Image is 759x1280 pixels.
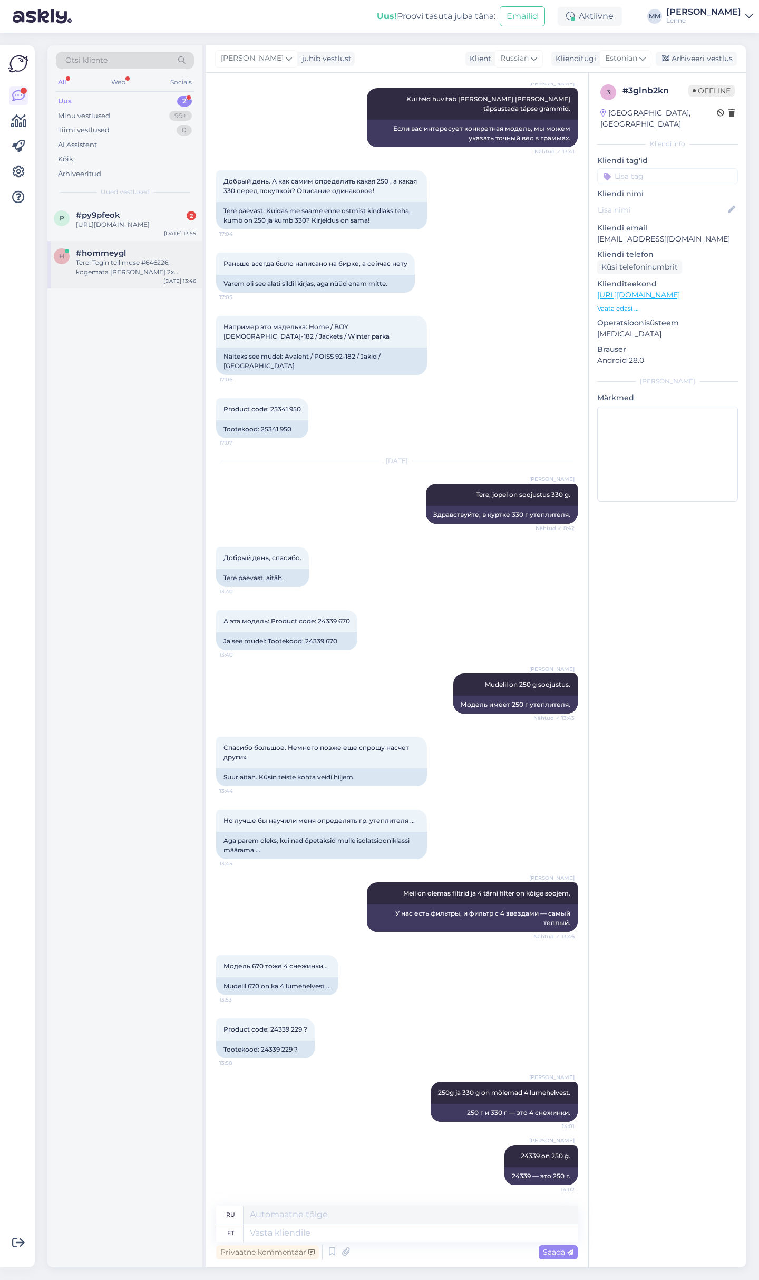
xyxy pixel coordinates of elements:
[597,344,738,355] p: Brauser
[500,6,545,26] button: Emailid
[597,290,680,300] a: [URL][DOMAIN_NAME]
[216,1245,319,1259] div: Privaatne kommentaar
[223,259,407,267] span: Раньше всегда было написано на бирке, а сейчас нету
[597,304,738,313] p: Vaata edasi ...
[216,569,309,587] div: Tere päevast, aitäh.
[666,8,741,16] div: [PERSON_NAME]
[298,53,352,64] div: juhib vestlust
[529,1073,575,1081] span: [PERSON_NAME]
[219,787,259,795] span: 13:44
[535,1122,575,1130] span: 14:01
[453,696,578,714] div: Модель имеет 250 г утеплителя.
[597,355,738,366] p: Android 28.0
[431,1104,578,1122] div: 250 г и 330 г — это 4 снежинки.
[101,187,150,197] span: Uued vestlused
[666,8,753,25] a: [PERSON_NAME]Lenne
[219,1059,259,1067] span: 13:58
[558,7,622,26] div: Aktiivne
[223,323,390,340] span: Например это маделька: Home / BOY [DEMOGRAPHIC_DATA]-182 / Jackets / Winter parka
[656,52,737,66] div: Arhiveeri vestlus
[597,223,738,234] p: Kliendi email
[476,490,570,498] span: Tere, jopel on soojustus 330 g.
[226,1206,235,1224] div: ru
[8,54,28,74] img: Askly Logo
[164,229,196,237] div: [DATE] 13:55
[187,211,196,220] div: 2
[219,439,259,447] span: 17:07
[597,249,738,260] p: Kliendi telefon
[597,139,738,149] div: Kliendi info
[597,278,738,290] p: Klienditeekond
[221,53,284,64] span: [PERSON_NAME]
[598,204,726,216] input: Lisa nimi
[216,1041,315,1058] div: Tootekood: 24339 229 ?
[219,376,259,383] span: 17:06
[109,75,128,89] div: Web
[219,588,259,595] span: 13:40
[223,816,415,824] span: Но лучше бы научили меня определять гр. утеплителя ...
[168,75,194,89] div: Socials
[597,317,738,329] p: Operatsioonisüsteem
[367,120,578,147] div: Если вас интересует конкретная модель, мы можем указать точный вес в граммах.
[216,632,357,650] div: Ja see mudel: Tootekood: 24339 670
[219,230,259,238] span: 17:04
[647,9,662,24] div: MM
[219,860,259,868] span: 13:45
[76,210,120,220] span: #py9pfeok
[216,348,427,375] div: Näiteks see mudel: Avaleht / POISS 92-182 / Jakid / [GEOGRAPHIC_DATA]
[227,1224,234,1242] div: et
[58,96,72,107] div: Uus
[177,125,192,136] div: 0
[533,714,575,722] span: Nähtud ✓ 13:43
[622,84,688,97] div: # 3glnb2kn
[216,202,427,229] div: Tere päevast. Kuidas me saame enne ostmist kindlaks teha, kumb on 250 ja kumb 330? Kirjeldus on s...
[216,456,578,466] div: [DATE]
[223,177,419,195] span: Добрый день. А как самим определить какая 250 , а какая 330 перед покупкой? Описание одинаковое!
[76,258,196,277] div: Tere! Tegin tellimuse #646226, kogemata [PERSON_NAME] 2x Õhuke puuvillane must sõlmega müts - 42 ...
[216,977,338,995] div: Mudelil 670 on ka 4 lumehelvest ...
[535,524,575,532] span: Nähtud ✓ 8:42
[216,420,308,438] div: Tootekood: 25341 950
[597,260,682,274] div: Küsi telefoninumbrit
[219,293,259,301] span: 17:05
[597,392,738,403] p: Märkmed
[403,889,570,897] span: Meil on olemas filtrid ja 4 tärni filter on kòige soojem.
[500,53,529,64] span: Russian
[406,95,572,112] span: Kui teid huvitab [PERSON_NAME] [PERSON_NAME] täpsustada täpse grammid.
[216,768,427,786] div: Suur aitäh. Küsin teiste kohta veidi hiljem.
[597,377,738,386] div: [PERSON_NAME]
[219,651,259,659] span: 13:40
[58,154,73,165] div: Kõik
[504,1167,578,1185] div: 24339 — это 250 г.
[377,10,495,23] div: Proovi tasuta juba täna:
[377,11,397,21] b: Uus!
[521,1152,570,1160] span: 24339 on 250 g.
[605,53,637,64] span: Estonian
[529,80,575,88] span: [PERSON_NAME]
[58,169,101,179] div: Arhiveeritud
[597,329,738,340] p: [MEDICAL_DATA]
[597,155,738,166] p: Kliendi tag'id
[219,996,259,1004] span: 13:53
[58,140,97,150] div: AI Assistent
[56,75,68,89] div: All
[543,1247,573,1257] span: Saada
[688,85,735,97] span: Offline
[177,96,192,107] div: 2
[223,554,301,562] span: Добрый день, спасибо.
[76,248,126,258] span: #hommeygl
[426,506,578,524] div: Здравствуйте, в куртке 330 г утеплителя.
[533,932,575,940] span: Nähtud ✓ 13:46
[223,744,411,761] span: Спасибо большое. Немного позже еще спрошу насчет других.
[666,16,741,25] div: Lenne
[223,405,301,413] span: Product code: 25341 950
[597,234,738,245] p: [EMAIL_ADDRESS][DOMAIN_NAME]
[535,1186,575,1194] span: 14:02
[600,108,717,130] div: [GEOGRAPHIC_DATA], [GEOGRAPHIC_DATA]
[465,53,491,64] div: Klient
[60,214,64,222] span: p
[485,680,570,688] span: Mudelil on 250 g soojustus.
[163,277,196,285] div: [DATE] 13:46
[529,874,575,882] span: [PERSON_NAME]
[169,111,192,121] div: 99+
